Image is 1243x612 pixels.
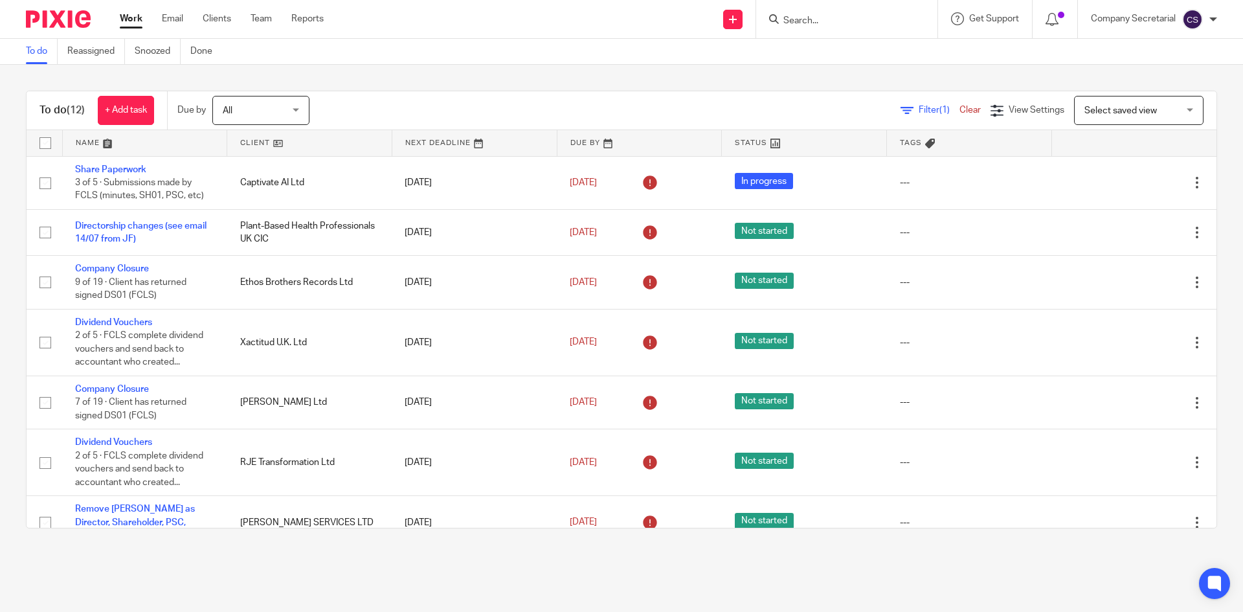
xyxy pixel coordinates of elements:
span: [DATE] [570,278,597,287]
span: [DATE] [570,458,597,467]
span: 9 of 19 · Client has returned signed DS01 (FCLS) [75,278,186,300]
span: Not started [735,333,794,349]
span: (1) [939,106,950,115]
a: Directorship changes (see email 14/07 from JF) [75,221,207,244]
a: Company Closure [75,385,149,394]
span: View Settings [1009,106,1064,115]
a: To do [26,39,58,64]
span: 3 of 5 · Submissions made by FCLS (minutes, SH01, PSC, etc) [75,178,204,201]
a: Snoozed [135,39,181,64]
span: Select saved view [1084,106,1157,115]
td: [PERSON_NAME] Ltd [227,376,392,429]
a: Clients [203,12,231,25]
td: RJE Transformation Ltd [227,429,392,496]
td: Captivate AI Ltd [227,156,392,209]
a: Dividend Vouchers [75,438,152,447]
span: Tags [900,139,922,146]
a: Team [251,12,272,25]
a: Reports [291,12,324,25]
a: Clear [959,106,981,115]
a: Work [120,12,142,25]
td: [DATE] [392,209,557,255]
span: Not started [735,223,794,239]
td: Xactitud U.K. Ltd [227,309,392,376]
span: Not started [735,393,794,409]
div: --- [900,226,1039,239]
span: [DATE] [570,338,597,347]
a: + Add task [98,96,154,125]
div: --- [900,336,1039,349]
td: [DATE] [392,156,557,209]
span: [DATE] [570,398,597,407]
td: Ethos Brothers Records Ltd [227,256,392,309]
p: Company Secretarial [1091,12,1176,25]
span: [DATE] [570,228,597,237]
td: [DATE] [392,496,557,549]
td: [DATE] [392,309,557,376]
div: --- [900,516,1039,529]
td: [DATE] [392,429,557,496]
input: Search [782,16,899,27]
img: svg%3E [1182,9,1203,30]
a: Done [190,39,222,64]
a: Share Paperwork [75,165,146,174]
span: Filter [919,106,959,115]
span: 7 of 19 · Client has returned signed DS01 (FCLS) [75,398,186,420]
a: Remove [PERSON_NAME] as Director, Shareholder, PSC, [PERSON_NAME] to have 100% [75,504,206,540]
div: --- [900,396,1039,409]
span: [DATE] [570,178,597,187]
td: [DATE] [392,376,557,429]
span: Get Support [969,14,1019,23]
div: --- [900,176,1039,189]
td: [DATE] [392,256,557,309]
span: [DATE] [570,518,597,527]
span: Not started [735,513,794,529]
a: Dividend Vouchers [75,318,152,327]
img: Pixie [26,10,91,28]
td: Plant-Based Health Professionals UK CIC [227,209,392,255]
td: [PERSON_NAME] SERVICES LTD [227,496,392,549]
span: Not started [735,273,794,289]
span: In progress [735,173,793,189]
span: (12) [67,105,85,115]
span: Not started [735,453,794,469]
div: --- [900,276,1039,289]
h1: To do [39,104,85,117]
span: All [223,106,232,115]
div: --- [900,456,1039,469]
span: 2 of 5 · FCLS complete dividend vouchers and send back to accountant who created... [75,451,203,487]
a: Company Closure [75,264,149,273]
a: Email [162,12,183,25]
span: 2 of 5 · FCLS complete dividend vouchers and send back to accountant who created... [75,331,203,367]
p: Due by [177,104,206,117]
a: Reassigned [67,39,125,64]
